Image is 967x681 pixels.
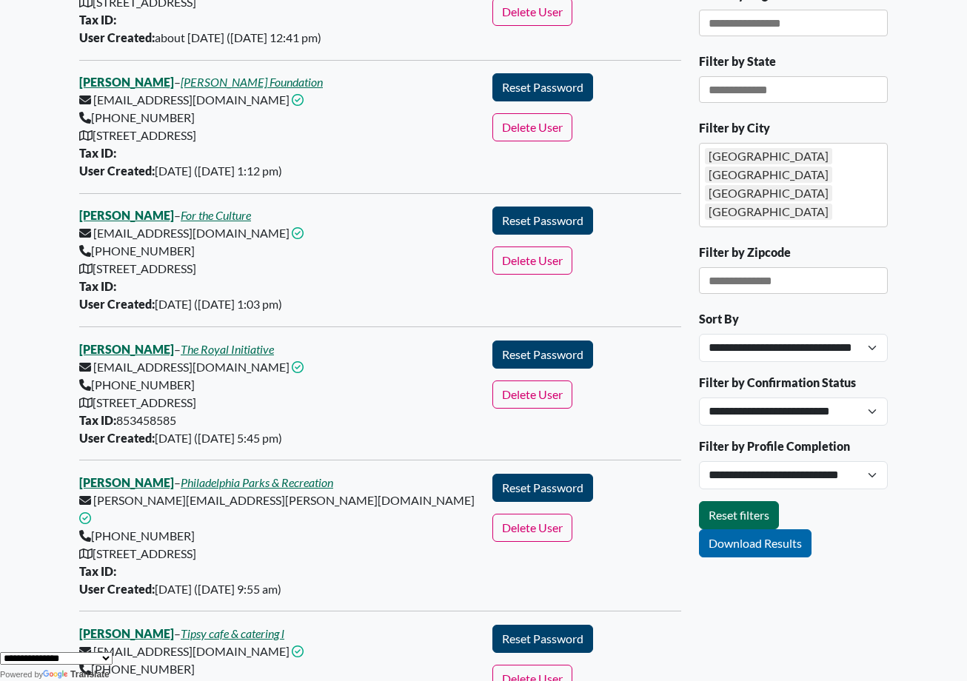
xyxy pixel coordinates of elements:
[181,208,251,222] a: For the Culture
[699,501,779,529] a: Reset filters
[79,30,155,44] b: User Created:
[492,474,593,502] button: Reset Password
[79,164,155,178] b: User Created:
[181,342,274,356] a: The Royal Initiative
[292,94,304,106] i: This email address is confirmed.
[79,208,174,222] a: [PERSON_NAME]
[699,374,856,392] label: Filter by Confirmation Status
[79,431,155,445] b: User Created:
[79,75,174,89] a: [PERSON_NAME]
[79,279,116,293] b: Tax ID:
[292,227,304,239] i: This email address is confirmed.
[492,73,593,101] button: Reset Password
[705,167,832,183] div: [GEOGRAPHIC_DATA]
[699,53,776,70] label: Filter by State
[699,119,770,137] label: Filter by City
[43,670,70,680] img: Google Translate
[492,380,572,409] button: Delete User
[70,340,483,447] div: – [EMAIL_ADDRESS][DOMAIN_NAME] [PHONE_NUMBER] [STREET_ADDRESS] 853458585 [DATE] ([DATE] 5:45 pm)
[492,246,572,275] button: Delete User
[79,582,155,596] b: User Created:
[79,13,116,27] b: Tax ID:
[79,146,116,160] b: Tax ID:
[70,474,483,598] div: – [PERSON_NAME][EMAIL_ADDRESS][PERSON_NAME][DOMAIN_NAME] [PHONE_NUMBER] [STREET_ADDRESS] [DATE] (...
[79,297,155,311] b: User Created:
[79,413,116,427] b: Tax ID:
[699,529,812,557] a: Download Results
[705,148,832,164] div: [GEOGRAPHIC_DATA]
[492,340,593,369] button: Reset Password
[79,564,116,578] b: Tax ID:
[43,669,110,680] a: Translate
[292,361,304,373] i: This email address is confirmed.
[70,207,483,313] div: – [EMAIL_ADDRESS][DOMAIN_NAME] [PHONE_NUMBER] [STREET_ADDRESS] [DATE] ([DATE] 1:03 pm)
[181,626,284,640] a: Tipsy cafe & catering l
[79,342,174,356] a: [PERSON_NAME]
[181,475,333,489] a: Philadelphia Parks & Recreation
[699,244,791,261] label: Filter by Zipcode
[705,204,832,220] div: [GEOGRAPHIC_DATA]
[79,475,174,489] a: [PERSON_NAME]
[705,185,832,201] div: [GEOGRAPHIC_DATA]
[79,512,91,524] i: This email address is confirmed.
[492,514,572,542] button: Delete User
[699,310,739,328] label: Sort By
[492,113,572,141] button: Delete User
[492,625,593,653] button: Reset Password
[70,73,483,180] div: – [EMAIL_ADDRESS][DOMAIN_NAME] [PHONE_NUMBER] [STREET_ADDRESS] [DATE] ([DATE] 1:12 pm)
[492,207,593,235] button: Reset Password
[79,626,174,640] a: [PERSON_NAME]
[181,75,323,89] a: [PERSON_NAME] Foundation
[699,437,850,455] label: Filter by Profile Completion
[292,645,304,657] i: This email address is confirmed.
